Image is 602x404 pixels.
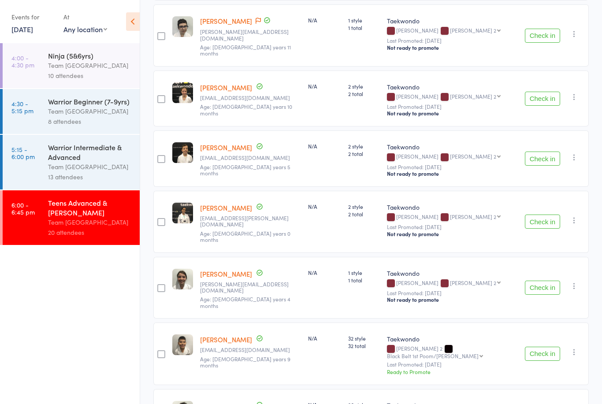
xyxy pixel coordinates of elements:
div: Taekwondo [387,82,517,91]
div: 8 attendees [48,116,132,126]
time: 5:15 - 6:00 pm [11,146,35,160]
a: [PERSON_NAME] [200,269,252,278]
div: 13 attendees [48,172,132,182]
span: 2 total [348,210,380,218]
div: [PERSON_NAME] [387,214,517,221]
div: Taekwondo [387,16,517,25]
div: Taekwondo [387,142,517,151]
span: 1 total [348,24,380,31]
div: At [63,10,107,24]
div: 20 attendees [48,227,132,237]
div: N/A [308,269,341,276]
a: [PERSON_NAME] [200,335,252,344]
span: Age: [DEMOGRAPHIC_DATA] years 11 months [200,43,291,57]
small: Last Promoted: [DATE] [387,104,517,110]
img: image1558938624.png [172,334,193,355]
div: [PERSON_NAME] 2 [450,280,496,285]
button: Check in [525,92,560,106]
div: Taekwondo [387,203,517,211]
time: 4:00 - 4:30 pm [11,54,34,68]
span: 1 style [348,269,380,276]
time: 6:00 - 6:45 pm [11,201,35,215]
small: rizza74@gmail.com [200,95,301,101]
a: 6:00 -6:45 pmTeens Advanced & [PERSON_NAME]Team [GEOGRAPHIC_DATA]20 attendees [3,190,140,245]
a: [DATE] [11,24,33,34]
div: [PERSON_NAME] 2 [450,27,496,33]
img: image1664953158.png [172,269,193,289]
a: [PERSON_NAME] [200,83,252,92]
div: [PERSON_NAME] 2 [450,153,496,159]
span: 32 total [348,342,380,349]
div: Any location [63,24,107,34]
div: Not ready to promote [387,230,517,237]
small: Last Promoted: [DATE] [387,290,517,296]
small: Last Promoted: [DATE] [387,361,517,367]
div: [PERSON_NAME] 2 [387,345,517,359]
small: Last Promoted: [DATE] [387,37,517,44]
div: Teens Advanced & [PERSON_NAME] [48,198,132,217]
a: [PERSON_NAME] [200,16,252,26]
div: Taekwondo [387,334,517,343]
span: 2 total [348,150,380,157]
span: 32 style [348,334,380,342]
time: 4:30 - 5:15 pm [11,100,33,114]
div: Events for [11,10,55,24]
div: Not ready to promote [387,44,517,51]
small: luisahickson@live.com.au [200,281,301,294]
img: image1657931824.png [172,16,193,37]
div: Ninja (5&6yrs) [48,51,132,60]
div: N/A [308,203,341,210]
span: 2 style [348,82,380,90]
a: [PERSON_NAME] [200,203,252,212]
div: [PERSON_NAME] [387,280,517,287]
div: Not ready to promote [387,170,517,177]
span: 1 total [348,276,380,284]
img: image1660118359.png [172,82,193,103]
div: 10 attendees [48,70,132,81]
div: [PERSON_NAME] [387,93,517,101]
span: Age: [DEMOGRAPHIC_DATA] years 4 months [200,295,290,309]
small: Last Promoted: [DATE] [387,224,517,230]
img: image1660118353.png [172,142,193,163]
div: Team [GEOGRAPHIC_DATA] [48,162,132,172]
div: Ready to Promote [387,368,517,375]
a: 5:15 -6:00 pmWarrior Intermediate & AdvancedTeam [GEOGRAPHIC_DATA]13 attendees [3,135,140,189]
small: Last Promoted: [DATE] [387,164,517,170]
span: Age: [DEMOGRAPHIC_DATA] years 0 months [200,230,290,243]
div: N/A [308,142,341,150]
div: N/A [308,334,341,342]
div: N/A [308,82,341,90]
small: rizza74@gmail.com [200,155,301,161]
span: 1 style [348,16,380,24]
div: Team [GEOGRAPHIC_DATA] [48,60,132,70]
a: [PERSON_NAME] [200,143,252,152]
div: Warrior Intermediate & Advanced [48,142,132,162]
img: image1660723229.png [172,203,193,223]
button: Check in [525,347,560,361]
span: 2 total [348,90,380,97]
span: Age: [DEMOGRAPHIC_DATA] years 5 months [200,163,290,177]
div: Not ready to promote [387,296,517,303]
div: Taekwondo [387,269,517,278]
button: Check in [525,152,560,166]
a: 4:00 -4:30 pmNinja (5&6yrs)Team [GEOGRAPHIC_DATA]10 attendees [3,43,140,88]
button: Check in [525,215,560,229]
div: [PERSON_NAME] 2 [450,93,496,99]
small: sam.williamson74@yahoo.com.au [200,29,301,41]
div: Not ready to promote [387,110,517,117]
div: N/A [308,16,341,24]
a: 4:30 -5:15 pmWarrior Beginner (7-9yrs)Team [GEOGRAPHIC_DATA]8 attendees [3,89,140,134]
div: [PERSON_NAME] [387,27,517,35]
div: Team [GEOGRAPHIC_DATA] [48,217,132,227]
div: Team [GEOGRAPHIC_DATA] [48,106,132,116]
span: 2 style [348,203,380,210]
button: Check in [525,29,560,43]
small: sareena.bahl@gmail.com [200,215,301,228]
span: 2 style [348,142,380,150]
span: Age: [DEMOGRAPHIC_DATA] years 9 months [200,355,290,369]
div: [PERSON_NAME] 2 [450,214,496,219]
span: Age: [DEMOGRAPHIC_DATA] years 10 months [200,103,292,116]
div: Black Belt 1st Poom/[PERSON_NAME] [387,353,479,359]
button: Check in [525,281,560,295]
div: Warrior Beginner (7-9yrs) [48,96,132,106]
